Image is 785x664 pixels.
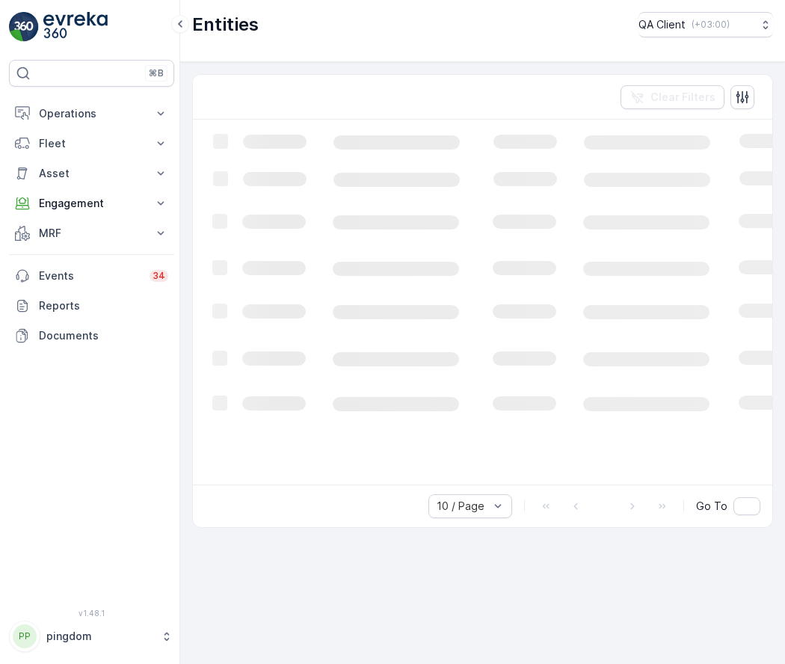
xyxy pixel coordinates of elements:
p: Reports [39,298,168,313]
div: PP [13,624,37,648]
button: Asset [9,159,174,188]
p: Clear Filters [650,90,715,105]
button: Operations [9,99,174,129]
p: Events [39,268,141,283]
p: Fleet [39,136,144,151]
p: Asset [39,166,144,181]
button: PPpingdom [9,621,174,652]
img: logo [9,12,39,42]
p: pingdom [46,629,153,644]
span: v 1.48.1 [9,609,174,618]
p: Documents [39,328,168,343]
button: Fleet [9,129,174,159]
a: Documents [9,321,174,351]
a: Events34 [9,261,174,291]
p: Engagement [39,196,144,211]
a: Reports [9,291,174,321]
button: MRF [9,218,174,248]
button: Engagement [9,188,174,218]
p: MRF [39,226,144,241]
p: Entities [192,13,259,37]
p: ( +03:00 ) [692,19,730,31]
p: QA Client [638,17,686,32]
p: 34 [153,270,165,282]
img: logo_light-DOdMpM7g.png [43,12,108,42]
span: Go To [696,499,727,514]
p: Operations [39,106,144,121]
p: ⌘B [149,67,164,79]
button: Clear Filters [621,85,724,109]
button: QA Client(+03:00) [638,12,773,37]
